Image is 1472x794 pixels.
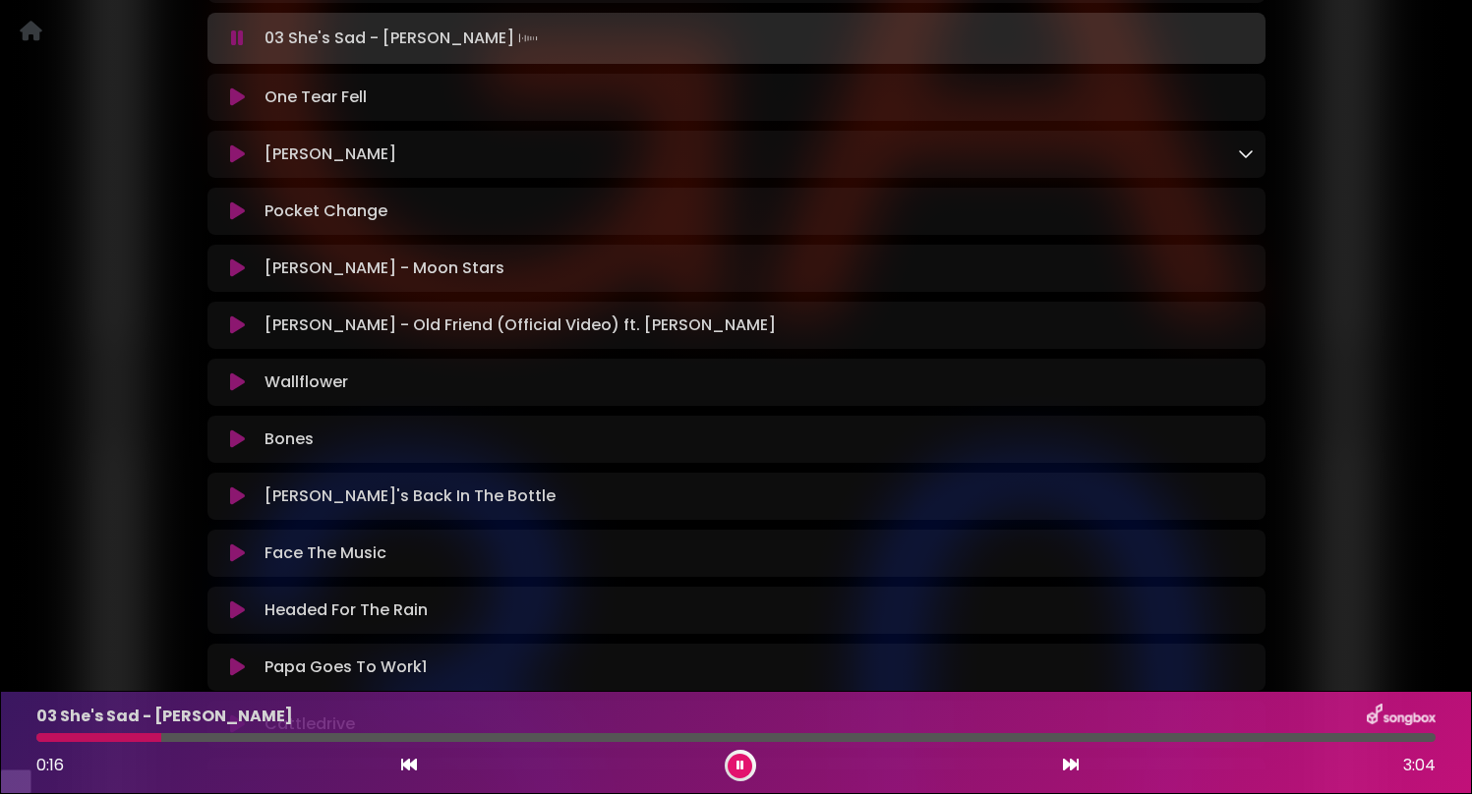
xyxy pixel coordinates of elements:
p: [PERSON_NAME] - Moon Stars [265,256,504,280]
span: 3:04 [1403,754,1436,777]
p: [PERSON_NAME] - Old Friend (Official Video) ft. [PERSON_NAME] [265,313,776,337]
p: Pocket Change [265,199,387,223]
p: One Tear Fell [265,85,367,109]
img: waveform4.gif [514,25,542,52]
p: Headed For The Rain [265,598,428,622]
p: [PERSON_NAME]'s Back In The Bottle [265,484,556,508]
p: 03 She's Sad - [PERSON_NAME] [36,705,293,728]
p: Wallflower [265,370,348,394]
p: Papa Goes To Work1 [265,655,427,679]
p: 03 She's Sad - [PERSON_NAME] [265,25,542,52]
p: Bones [265,427,314,451]
p: Face The Music [265,541,386,565]
span: 0:16 [36,754,64,776]
img: songbox-logo-white.png [1367,704,1436,729]
p: [PERSON_NAME] [265,142,396,166]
